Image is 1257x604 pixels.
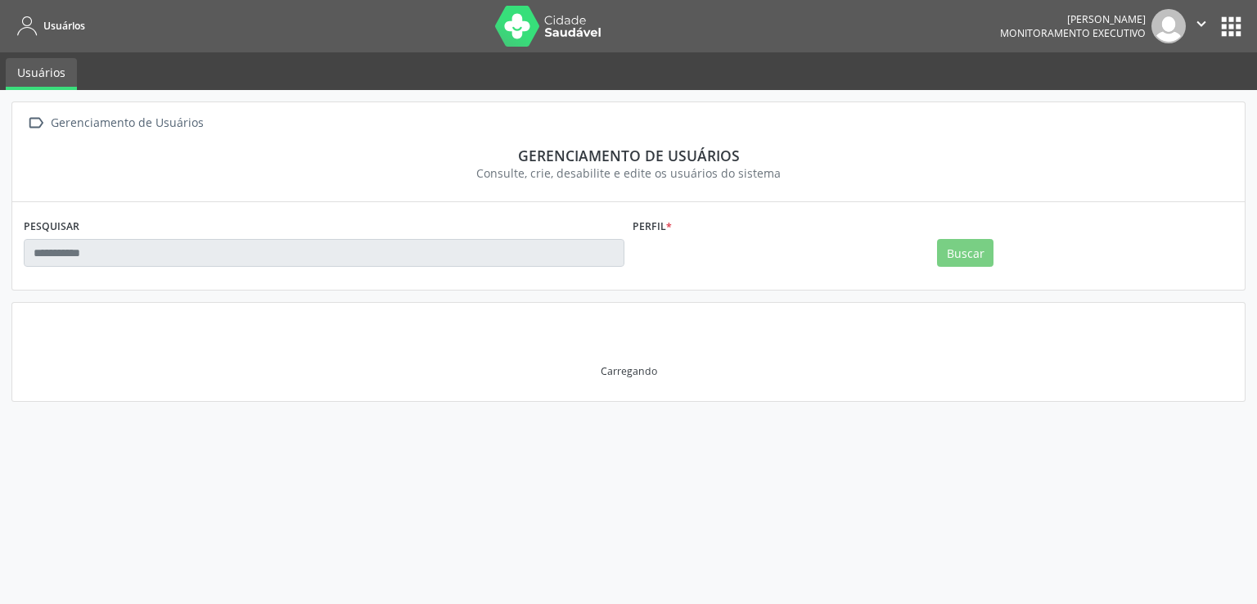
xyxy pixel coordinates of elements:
span: Usuários [43,19,85,33]
div: Consulte, crie, desabilite e edite os usuários do sistema [35,165,1222,182]
button: Buscar [937,239,993,267]
label: Perfil [633,214,672,239]
div: [PERSON_NAME] [1000,12,1146,26]
button: apps [1217,12,1246,41]
label: PESQUISAR [24,214,79,239]
button:  [1186,9,1217,43]
div: Gerenciamento de Usuários [47,111,206,135]
i:  [24,111,47,135]
a: Usuários [6,58,77,90]
a: Usuários [11,12,85,39]
a:  Gerenciamento de Usuários [24,111,206,135]
i:  [1192,15,1210,33]
img: img [1151,9,1186,43]
span: Monitoramento Executivo [1000,26,1146,40]
div: Carregando [601,364,657,378]
div: Gerenciamento de usuários [35,146,1222,165]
